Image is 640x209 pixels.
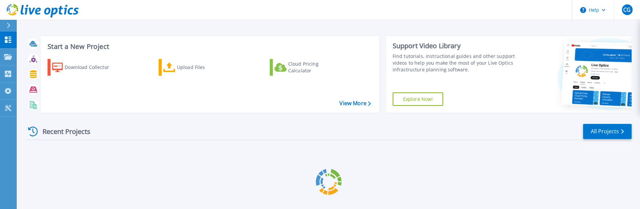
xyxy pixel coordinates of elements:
[393,92,444,106] a: Explore Now!
[177,61,231,74] div: Upload Files
[48,43,371,50] h3: Start a New Project
[48,59,122,76] a: Download Collector
[623,7,631,12] span: CG
[159,59,233,76] a: Upload Files
[393,53,518,73] div: Find tutorials, instructional guides and other support videos to help you make the most of your L...
[339,100,371,107] a: View More
[393,42,518,50] div: Support Video Library
[270,59,344,76] a: Cloud Pricing Calculator
[65,61,118,74] div: Download Collector
[288,61,342,74] div: Cloud Pricing Calculator
[26,123,99,140] div: Recent Projects
[583,124,632,139] a: All Projects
